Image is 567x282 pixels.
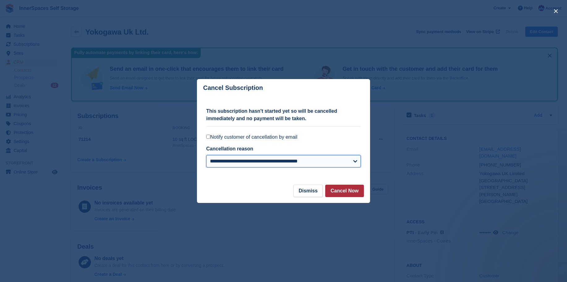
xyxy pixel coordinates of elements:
[325,185,364,197] button: Cancel Now
[206,135,210,139] input: Notify customer of cancellation by email
[206,107,361,122] p: This subscription hasn't started yet so will be cancelled immediately and no payment will be taken.
[293,185,323,197] button: Dismiss
[206,134,361,140] label: Notify customer of cancellation by email
[206,146,253,151] label: Cancellation reason
[551,6,561,16] button: close
[203,84,263,91] p: Cancel Subscription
